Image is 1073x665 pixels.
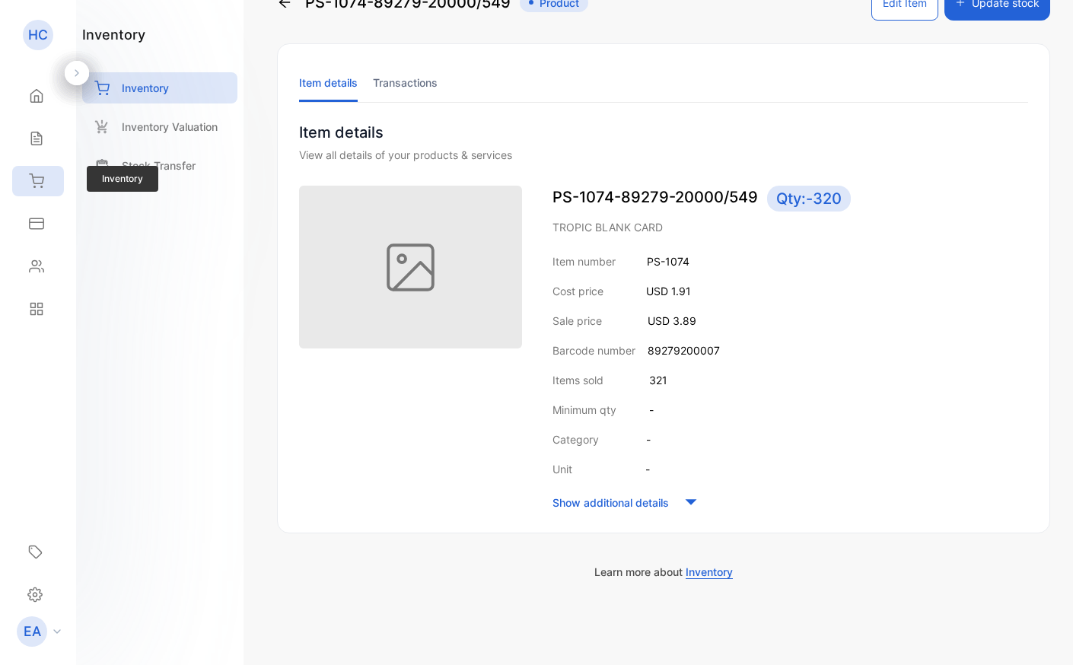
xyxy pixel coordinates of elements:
[552,253,616,269] p: Item number
[122,80,169,96] p: Inventory
[299,121,1028,144] p: Item details
[82,24,145,45] h1: inventory
[82,72,237,103] a: Inventory
[552,495,669,511] p: Show additional details
[552,313,602,329] p: Sale price
[686,565,733,579] span: Inventory
[647,253,689,269] p: PS-1074
[552,186,1028,212] p: PS-1074-89279-20000/549
[82,150,237,181] a: Stock Transfer
[82,111,237,142] a: Inventory Valuation
[373,63,438,102] li: Transactions
[122,119,218,135] p: Inventory Valuation
[552,372,603,388] p: Items sold
[552,283,603,299] p: Cost price
[648,314,696,327] span: USD 3.89
[299,147,1028,163] div: View all details of your products & services
[299,186,522,348] img: item
[299,63,358,102] li: Item details
[87,166,158,192] span: Inventory
[24,622,41,641] p: EA
[646,285,691,297] span: USD 1.91
[552,402,616,418] p: Minimum qty
[649,372,667,388] p: 321
[649,402,654,418] p: -
[552,219,1028,235] p: TROPIC BLANK CARD
[277,564,1050,580] p: Learn more about
[552,342,635,358] p: Barcode number
[646,431,651,447] p: -
[28,25,48,45] p: HC
[552,431,599,447] p: Category
[552,461,572,477] p: Unit
[648,342,720,358] p: 89279200007
[12,6,58,52] button: Open LiveChat chat widget
[122,157,196,173] p: Stock Transfer
[767,186,851,212] span: Qty: -320
[645,461,650,477] p: -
